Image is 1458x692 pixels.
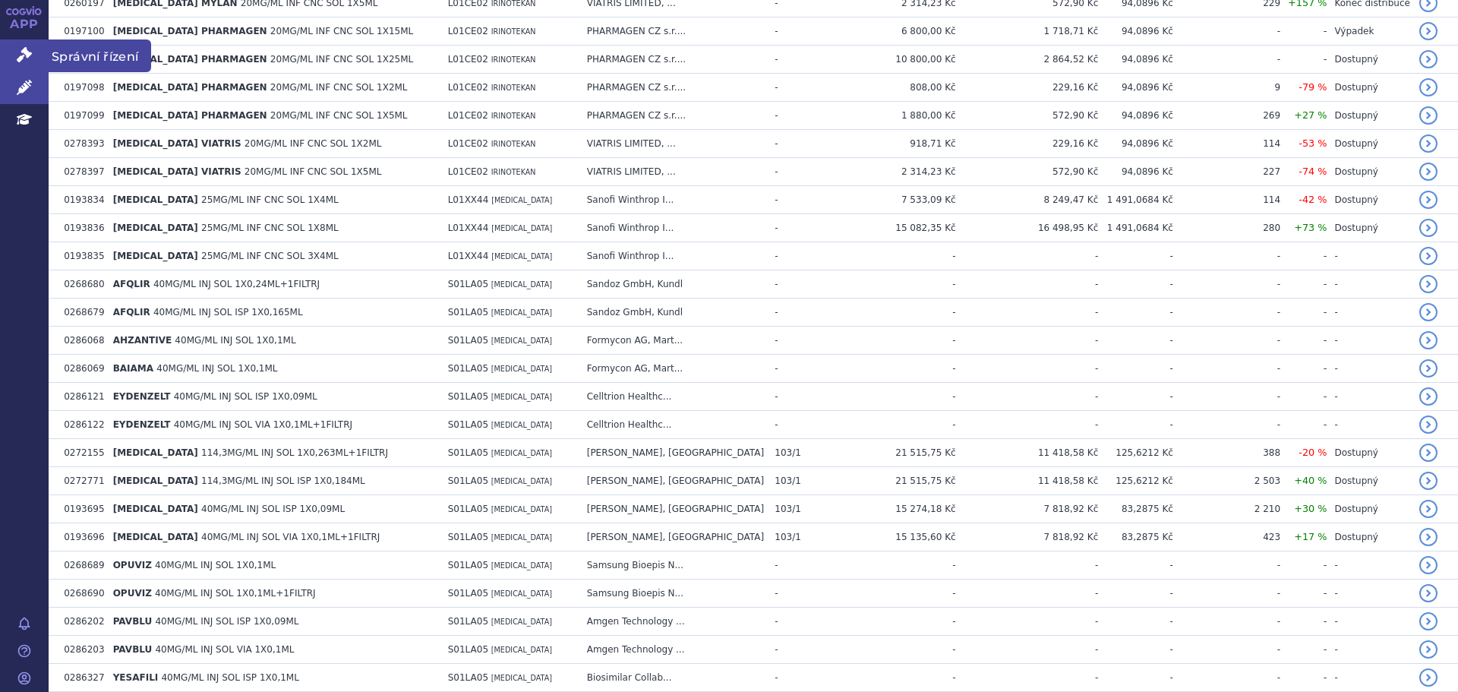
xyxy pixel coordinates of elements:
span: S01LA05 [448,476,488,486]
td: - [1280,551,1327,580]
td: [PERSON_NAME], [GEOGRAPHIC_DATA] [579,495,768,523]
td: Dostupný [1327,74,1411,102]
td: Sanofi Winthrop I... [579,186,768,214]
td: 15 274,18 Kč [822,495,956,523]
a: detail [1419,612,1437,630]
span: +30 % [1294,503,1327,514]
span: 40MG/ML INJ SOL 1X0,1ML [156,363,277,374]
td: 15 135,60 Kč [822,523,956,551]
td: 11 418,58 Kč [956,439,1099,467]
td: - [767,158,822,186]
td: [PERSON_NAME], [GEOGRAPHIC_DATA] [579,523,768,551]
td: - [1327,242,1411,270]
span: IRINOTEKAN [491,168,536,176]
td: Sanofi Winthrop I... [579,242,768,270]
td: 0286121 [56,383,106,411]
td: 7 533,09 Kč [822,186,956,214]
span: 20MG/ML INF CNC SOL 1X25ML [270,54,413,65]
span: [MEDICAL_DATA] [491,308,552,317]
td: [PERSON_NAME], [GEOGRAPHIC_DATA] [579,467,768,495]
td: 16 498,95 Kč [956,214,1099,242]
span: S01LA05 [448,419,488,430]
td: - [1280,411,1327,439]
td: 808,00 Kč [822,74,956,102]
td: 94,0896 Kč [1098,74,1173,102]
a: detail [1419,556,1437,574]
td: - [1098,355,1173,383]
td: - [767,299,822,327]
td: 280 [1173,214,1280,242]
td: Dostupný [1327,158,1411,186]
span: EYDENZELT [113,419,171,430]
span: [MEDICAL_DATA] [491,337,552,345]
td: Sandoz GmbH, Kundl [579,270,768,299]
td: 94,0896 Kč [1098,130,1173,158]
td: 0197100 [56,17,106,46]
td: - [1280,17,1327,46]
span: L01CE02 [448,110,488,121]
a: detail [1419,416,1437,434]
td: Dostupný [1327,439,1411,467]
span: Správní řízení [49,39,151,71]
td: 125,6212 Kč [1098,439,1173,467]
a: detail [1419,584,1437,602]
td: 0272155 [56,439,106,467]
td: 7 818,92 Kč [956,523,1099,551]
span: [MEDICAL_DATA] [491,224,552,232]
td: 94,0896 Kč [1098,158,1173,186]
span: S01LA05 [448,307,488,318]
span: -42 % [1299,194,1327,205]
td: - [1327,299,1411,327]
td: 227 [1173,158,1280,186]
span: 40MG/ML INJ SOL VIA 1X0,1ML+1FILTRJ [174,419,352,430]
td: 8 249,47 Kč [956,186,1099,214]
span: 40MG/ML INJ SOL VIA 1X0,1ML+1FILTRJ [201,532,380,542]
a: detail [1419,191,1437,209]
td: - [822,299,956,327]
td: 2 314,23 Kč [822,158,956,186]
span: [MEDICAL_DATA] [113,504,198,514]
span: L01CE02 [448,138,488,149]
span: S01LA05 [448,363,488,374]
td: 0286122 [56,411,106,439]
a: detail [1419,303,1437,321]
td: Výpadek [1327,17,1411,46]
td: Dostupný [1327,186,1411,214]
span: -20 % [1299,447,1327,458]
span: L01CE02 [448,82,488,93]
td: 0268689 [56,551,106,580]
span: L01CE02 [448,26,488,36]
span: [MEDICAL_DATA] [491,505,552,513]
td: 269 [1173,102,1280,130]
td: - [1173,383,1280,411]
td: - [822,242,956,270]
td: - [767,551,822,580]
td: PHARMAGEN CZ s.r.... [579,17,768,46]
span: S01LA05 [448,560,488,570]
td: - [1173,270,1280,299]
span: 40MG/ML INJ SOL 1X0,1ML [175,335,295,346]
span: 20MG/ML INF CNC SOL 1X5ML [245,166,382,177]
span: EYDENZELT [113,391,171,402]
td: - [767,383,822,411]
span: [MEDICAL_DATA] [113,251,198,261]
td: - [956,270,1099,299]
td: - [767,355,822,383]
td: Celltrion Healthc... [579,383,768,411]
a: detail [1419,106,1437,125]
span: -53 % [1299,137,1327,149]
td: - [1280,242,1327,270]
a: detail [1419,444,1437,462]
td: 572,90 Kč [956,158,1099,186]
span: [MEDICAL_DATA] [113,532,198,542]
td: - [1327,270,1411,299]
span: BAIAMA [113,363,153,374]
td: - [767,411,822,439]
span: [MEDICAL_DATA] [491,449,552,457]
td: - [822,411,956,439]
td: 0278397 [56,158,106,186]
a: detail [1419,472,1437,490]
td: Dostupný [1327,467,1411,495]
span: OPUVIZ [113,560,152,570]
span: [MEDICAL_DATA] PHARMAGEN [113,110,267,121]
